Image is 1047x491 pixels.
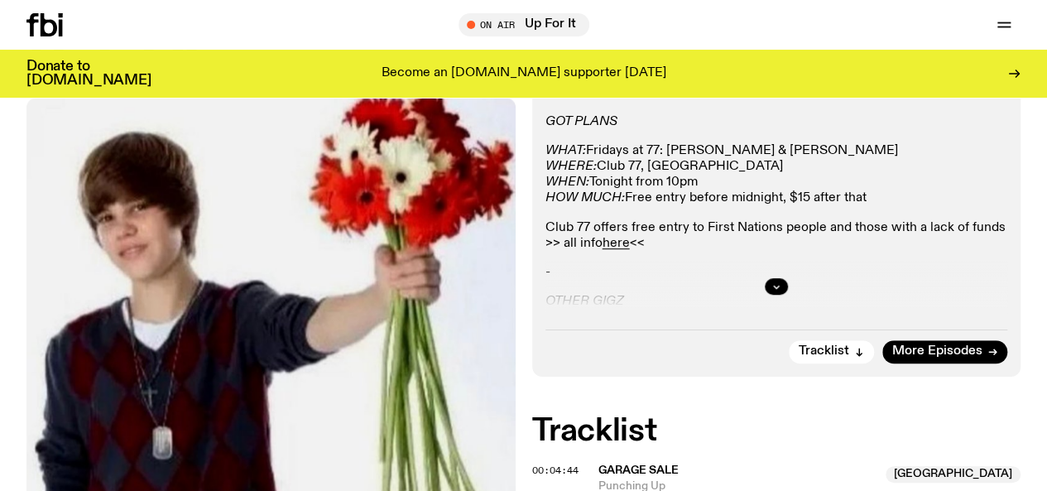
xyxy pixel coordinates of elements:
[26,60,151,88] h3: Donate to [DOMAIN_NAME]
[545,144,586,157] em: WHAT:
[532,464,579,477] span: 00:04:44
[459,13,589,36] button: On AirUp For It
[532,466,579,475] button: 00:04:44
[603,237,630,250] a: here
[532,416,1021,446] h2: Tracklist
[545,191,625,205] em: HOW MUCH:
[886,466,1021,483] span: [GEOGRAPHIC_DATA]
[799,345,849,358] span: Tracklist
[598,465,679,476] span: Garage Sale
[545,143,1008,207] p: Fridays at 77: [PERSON_NAME] & [PERSON_NAME] Club 77, [GEOGRAPHIC_DATA] Tonight from 10pm Free en...
[545,115,617,128] em: GOT PLANS
[545,220,1008,252] p: Club 77 offers free entry to First Nations people and those with a lack of funds >> all info <<
[382,66,666,81] p: Become an [DOMAIN_NAME] supporter [DATE]
[882,340,1007,363] a: More Episodes
[545,176,589,189] em: WHEN:
[545,160,597,173] em: WHERE:
[892,345,982,358] span: More Episodes
[789,340,874,363] button: Tracklist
